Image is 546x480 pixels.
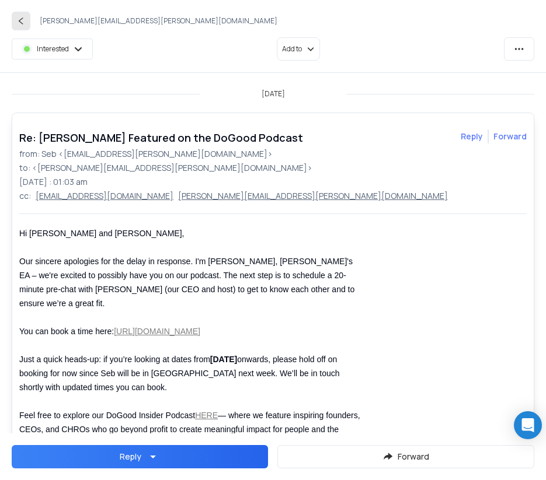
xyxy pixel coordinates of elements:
[195,411,218,420] a: HERE
[282,44,302,54] p: Add to
[37,44,69,54] p: Interested
[12,37,93,61] button: Interested
[493,131,527,142] div: Forward
[19,176,527,188] p: [DATE] : 01:03 am
[19,148,527,160] p: from: Seb <[EMAIL_ADDRESS][PERSON_NAME][DOMAIN_NAME]>
[19,229,357,308] span: Hi [PERSON_NAME] and [PERSON_NAME], Our sincere apologies for the delay in response. I'm [PERSON_...
[114,327,200,336] a: [URL][DOMAIN_NAME]
[36,190,173,202] p: [EMAIL_ADDRESS][DOMAIN_NAME]
[19,355,342,392] span: Just a quick heads-up: if you’re looking at dates from onwards, please hold off on booking for no...
[210,355,237,364] strong: [DATE]
[461,131,483,142] button: Reply
[120,451,141,463] div: Reply
[19,190,31,202] p: cc:
[262,89,285,99] p: [DATE]
[178,190,448,202] p: [PERSON_NAME][EMAIL_ADDRESS][PERSON_NAME][DOMAIN_NAME]
[277,445,534,468] button: Forward
[19,129,303,146] h1: Re: [PERSON_NAME] Featured on the DoGood Podcast
[514,411,542,439] div: Open Intercom Messenger
[12,445,268,468] button: Reply
[19,162,527,174] p: to: <[PERSON_NAME][EMAIL_ADDRESS][PERSON_NAME][DOMAIN_NAME]>
[19,327,200,336] span: You can book a time here:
